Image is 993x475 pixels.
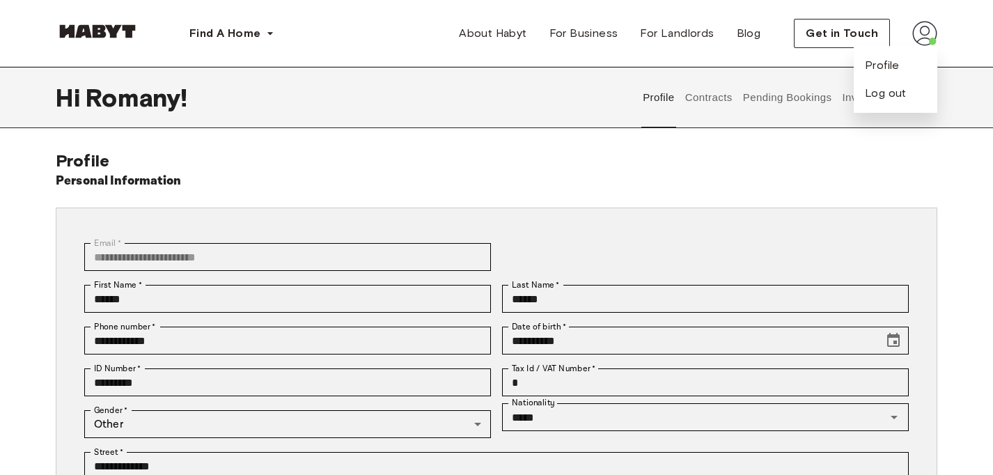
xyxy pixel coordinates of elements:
button: Find A Home [178,20,286,47]
label: ID Number [94,362,141,375]
img: avatar [912,21,937,46]
button: Profile [641,67,677,128]
label: Last Name [512,279,560,291]
span: Blog [737,25,761,42]
label: Gender [94,404,127,416]
button: Contracts [683,67,734,128]
div: user profile tabs [638,67,937,128]
span: Hi [56,83,86,112]
a: For Business [538,20,630,47]
label: Tax Id / VAT Number [512,362,595,375]
span: About Habyt [459,25,526,42]
div: You can't change your email address at the moment. Please reach out to customer support in case y... [84,243,491,271]
button: Get in Touch [794,19,890,48]
h6: Personal Information [56,171,182,191]
button: Invoices [840,67,884,128]
label: Date of birth [512,320,566,333]
span: For Business [549,25,618,42]
a: Profile [865,57,900,74]
a: Blog [726,20,772,47]
label: Nationality [512,397,555,409]
label: First Name [94,279,142,291]
div: Other [84,410,491,438]
span: Romany ! [86,83,187,112]
button: Open [884,407,904,427]
label: Email [94,237,121,249]
span: Get in Touch [806,25,878,42]
button: Log out [865,85,907,102]
img: Habyt [56,24,139,38]
label: Phone number [94,320,156,333]
a: About Habyt [448,20,538,47]
button: Pending Bookings [741,67,834,128]
span: For Landlords [640,25,714,42]
a: For Landlords [629,20,725,47]
label: Street [94,446,123,458]
span: Profile [56,150,109,171]
span: Find A Home [189,25,260,42]
button: Choose date, selected date is Mar 3, 2001 [879,327,907,355]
